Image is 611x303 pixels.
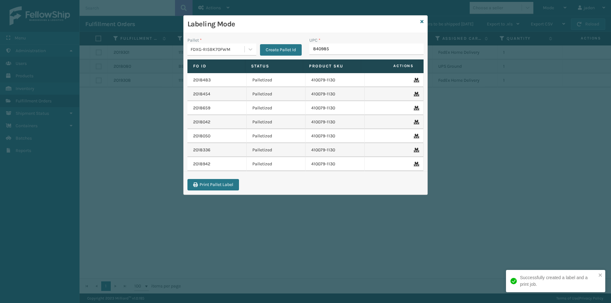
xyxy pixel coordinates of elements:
label: Pallet [187,37,202,44]
a: 2018483 [193,77,211,83]
td: 410079-1130 [305,115,365,129]
td: Palletized [247,129,306,143]
td: Palletized [247,73,306,87]
div: FDXG-RI5BK70FWM [191,46,245,53]
i: Remove From Pallet [414,92,418,96]
div: Successfully created a label and a print job. [520,274,596,288]
a: 2018659 [193,105,210,111]
td: 410079-1130 [305,143,365,157]
td: Palletized [247,157,306,171]
button: close [598,272,603,279]
i: Remove From Pallet [414,78,418,82]
a: 2018942 [193,161,210,167]
td: Palletized [247,101,306,115]
label: Status [251,63,297,69]
td: Palletized [247,115,306,129]
label: Fo Id [193,63,239,69]
a: 2018042 [193,119,210,125]
a: 2018454 [193,91,210,97]
td: 410079-1130 [305,101,365,115]
h3: Labeling Mode [187,19,418,29]
i: Remove From Pallet [414,120,418,124]
td: 410079-1130 [305,87,365,101]
a: 2018336 [193,147,210,153]
td: 410079-1130 [305,129,365,143]
td: 410079-1130 [305,73,365,87]
td: 410079-1130 [305,157,365,171]
td: Palletized [247,87,306,101]
i: Remove From Pallet [414,148,418,152]
i: Remove From Pallet [414,106,418,110]
span: Actions [363,61,418,71]
button: Create Pallet Id [260,44,302,56]
label: Product SKU [309,63,355,69]
a: 2018050 [193,133,210,139]
i: Remove From Pallet [414,134,418,138]
td: Palletized [247,143,306,157]
button: Print Pallet Label [187,179,239,190]
i: Remove From Pallet [414,162,418,166]
label: UPC [309,37,320,44]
